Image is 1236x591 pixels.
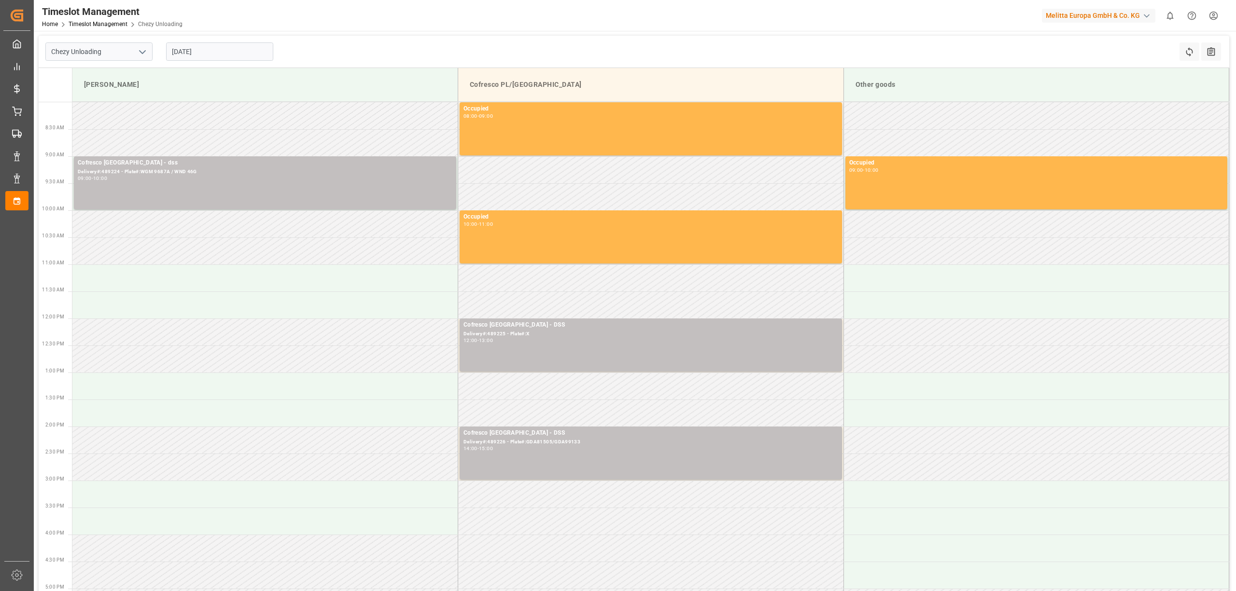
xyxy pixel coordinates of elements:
span: 12:30 PM [42,341,64,346]
div: - [863,168,864,172]
a: Timeslot Management [69,21,127,27]
button: open menu [135,44,149,59]
div: Cofresco [GEOGRAPHIC_DATA] - DSS [463,428,838,438]
span: 11:00 AM [42,260,64,265]
span: 9:00 AM [45,152,64,157]
div: 10:00 [865,168,879,172]
div: 14:00 [463,446,478,451]
div: Delivery#:489225 - Plate#:X [463,330,838,338]
div: Cofresco [GEOGRAPHIC_DATA] - DSS [463,320,838,330]
span: 10:00 AM [42,206,64,211]
div: 09:00 [479,114,493,118]
span: 5:00 PM [45,584,64,590]
div: [PERSON_NAME] [80,76,450,94]
div: 15:00 [479,446,493,451]
div: 08:00 [463,114,478,118]
div: 09:00 [78,176,92,180]
div: 12:00 [463,338,478,343]
button: show 0 new notifications [1159,5,1181,27]
div: - [478,114,479,118]
div: 13:00 [479,338,493,343]
span: 2:00 PM [45,422,64,427]
div: - [478,222,479,226]
div: 11:00 [479,222,493,226]
div: - [478,338,479,343]
div: - [92,176,93,180]
span: 8:30 AM [45,125,64,130]
span: 1:30 PM [45,395,64,400]
div: Other goods [852,76,1222,94]
span: 9:30 AM [45,179,64,184]
span: 2:30 PM [45,449,64,454]
span: 4:30 PM [45,557,64,563]
div: 10:00 [93,176,107,180]
button: Help Center [1181,5,1203,27]
span: 10:30 AM [42,233,64,238]
span: 3:30 PM [45,503,64,509]
div: Cofresco [GEOGRAPHIC_DATA] - dss [78,158,452,168]
div: 10:00 [463,222,478,226]
div: Delivery#:489224 - Plate#:WGM 9687A / WND 46G [78,168,452,176]
button: Melitta Europa GmbH & Co. KG [1042,6,1159,25]
div: Delivery#:489226 - Plate#:GDA81505/GDA99133 [463,438,838,446]
div: Timeslot Management [42,4,183,19]
div: Occupied [849,158,1224,168]
div: Cofresco PL/[GEOGRAPHIC_DATA] [466,76,836,94]
span: 4:00 PM [45,530,64,536]
input: Type to search/select [45,42,153,61]
span: 11:30 AM [42,287,64,292]
div: 09:00 [849,168,863,172]
a: Home [42,21,58,27]
span: 1:00 PM [45,368,64,373]
div: Occupied [463,212,838,222]
span: 12:00 PM [42,314,64,319]
div: - [478,446,479,451]
span: 3:00 PM [45,476,64,481]
div: Occupied [463,104,838,114]
div: Melitta Europa GmbH & Co. KG [1042,9,1155,23]
input: DD-MM-YYYY [166,42,273,61]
